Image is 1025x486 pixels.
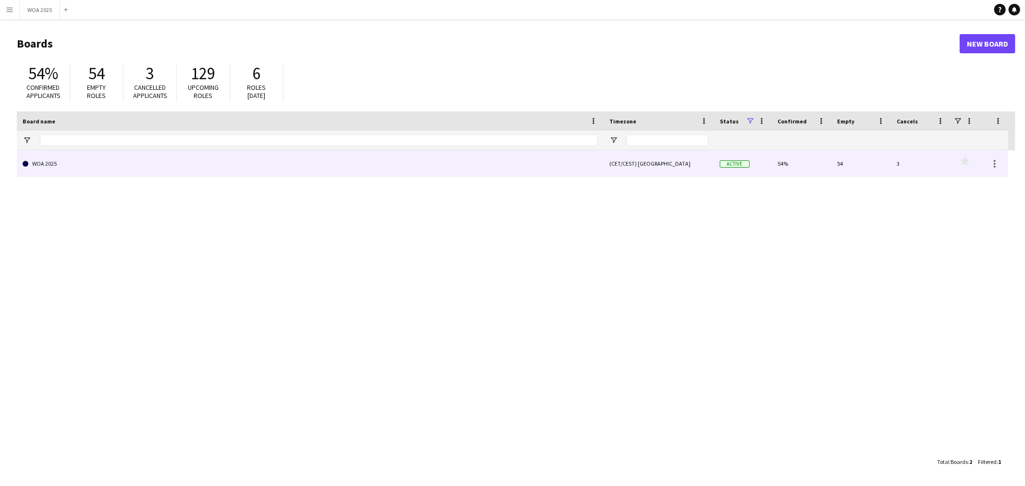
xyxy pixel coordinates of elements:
div: (CET/CEST) [GEOGRAPHIC_DATA] [604,150,714,177]
a: New Board [960,34,1015,53]
input: Board name Filter Input [40,134,598,146]
span: Active [720,160,750,168]
span: Confirmed applicants [26,83,61,100]
span: 129 [191,63,216,84]
span: Empty [837,118,854,125]
span: Cancels [897,118,918,125]
button: Open Filter Menu [609,136,618,145]
span: 3 [146,63,154,84]
div: 3 [891,150,951,177]
span: 54% [28,63,58,84]
span: 54 [88,63,105,84]
div: : [937,452,972,471]
div: : [978,452,1001,471]
span: Total Boards [937,458,968,465]
h1: Boards [17,36,960,51]
span: Roles [DATE] [247,83,266,100]
span: 2 [969,458,972,465]
span: Upcoming roles [188,83,219,100]
button: WOA 2025 [20,0,60,19]
span: 1 [998,458,1001,465]
span: Status [720,118,739,125]
span: Confirmed [778,118,807,125]
span: Cancelled applicants [133,83,167,100]
span: Filtered [978,458,997,465]
div: 54% [772,150,831,177]
div: 54 [831,150,891,177]
span: Timezone [609,118,636,125]
span: Empty roles [87,83,106,100]
span: 6 [253,63,261,84]
button: Open Filter Menu [23,136,31,145]
input: Timezone Filter Input [627,134,708,146]
span: Board name [23,118,55,125]
a: WOA 2025 [23,150,598,177]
